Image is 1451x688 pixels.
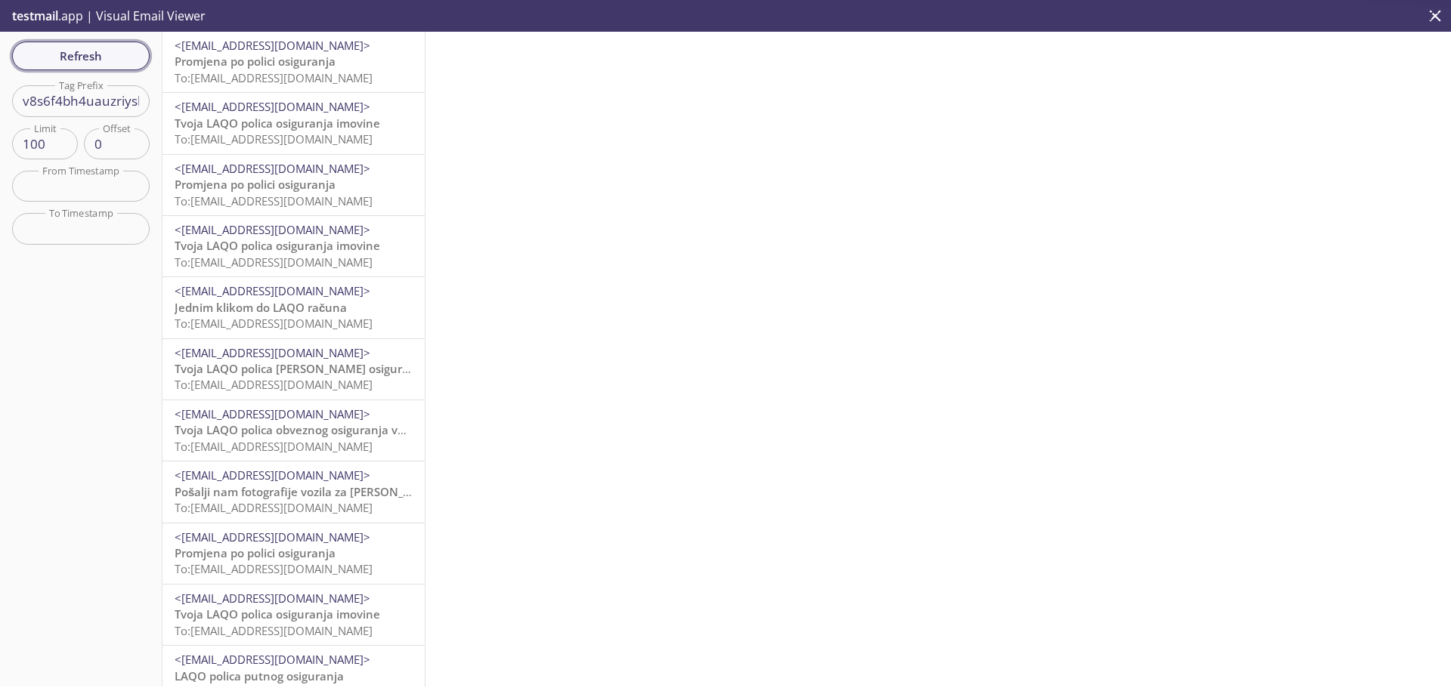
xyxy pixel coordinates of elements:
[162,523,425,584] div: <[EMAIL_ADDRESS][DOMAIN_NAME]>Promjena po polici osiguranjaTo:[EMAIL_ADDRESS][DOMAIN_NAME]
[175,193,373,208] span: To: [EMAIL_ADDRESS][DOMAIN_NAME]
[175,545,336,560] span: Promjena po polici osiguranja
[175,422,422,437] span: Tvoja LAQO polica obveznog osiguranja vozila
[162,461,425,522] div: <[EMAIL_ADDRESS][DOMAIN_NAME]>Pošalji nam fotografije vozila za [PERSON_NAME] osiguranjeTo:[EMAIL...
[24,46,138,66] span: Refresh
[162,155,425,215] div: <[EMAIL_ADDRESS][DOMAIN_NAME]>Promjena po polici osiguranjaTo:[EMAIL_ADDRESS][DOMAIN_NAME]
[175,116,380,131] span: Tvoja LAQO polica osiguranja imovine
[175,316,373,331] span: To: [EMAIL_ADDRESS][DOMAIN_NAME]
[175,222,370,237] span: <[EMAIL_ADDRESS][DOMAIN_NAME]>
[162,32,425,92] div: <[EMAIL_ADDRESS][DOMAIN_NAME]>Promjena po polici osiguranjaTo:[EMAIL_ADDRESS][DOMAIN_NAME]
[12,8,58,24] span: testmail
[175,70,373,85] span: To: [EMAIL_ADDRESS][DOMAIN_NAME]
[175,484,500,499] span: Pošalji nam fotografije vozila za [PERSON_NAME] osiguranje
[175,652,370,667] span: <[EMAIL_ADDRESS][DOMAIN_NAME]>
[175,238,380,253] span: Tvoja LAQO polica osiguranja imovine
[162,216,425,276] div: <[EMAIL_ADDRESS][DOMAIN_NAME]>Tvoja LAQO polica osiguranja imovineTo:[EMAIL_ADDRESS][DOMAIN_NAME]
[162,400,425,461] div: <[EMAIL_ADDRESS][DOMAIN_NAME]>Tvoja LAQO polica obveznog osiguranja vozilaTo:[EMAIL_ADDRESS][DOMA...
[175,467,370,483] span: <[EMAIL_ADDRESS][DOMAIN_NAME]>
[175,529,370,545] span: <[EMAIL_ADDRESS][DOMAIN_NAME]>
[175,591,370,606] span: <[EMAIL_ADDRESS][DOMAIN_NAME]>
[162,277,425,338] div: <[EMAIL_ADDRESS][DOMAIN_NAME]>Jednim klikom do LAQO računaTo:[EMAIL_ADDRESS][DOMAIN_NAME]
[162,585,425,645] div: <[EMAIL_ADDRESS][DOMAIN_NAME]>Tvoja LAQO polica osiguranja imovineTo:[EMAIL_ADDRESS][DOMAIN_NAME]
[175,54,336,69] span: Promjena po polici osiguranja
[175,177,336,192] span: Promjena po polici osiguranja
[175,345,370,360] span: <[EMAIL_ADDRESS][DOMAIN_NAME]>
[175,606,380,622] span: Tvoja LAQO polica osiguranja imovine
[175,99,370,114] span: <[EMAIL_ADDRESS][DOMAIN_NAME]>
[175,377,373,392] span: To: [EMAIL_ADDRESS][DOMAIN_NAME]
[175,131,373,147] span: To: [EMAIL_ADDRESS][DOMAIN_NAME]
[175,561,373,576] span: To: [EMAIL_ADDRESS][DOMAIN_NAME]
[175,623,373,638] span: To: [EMAIL_ADDRESS][DOMAIN_NAME]
[175,161,370,176] span: <[EMAIL_ADDRESS][DOMAIN_NAME]>
[12,42,150,70] button: Refresh
[175,668,344,683] span: LAQO polica putnog osiguranja
[175,439,373,454] span: To: [EMAIL_ADDRESS][DOMAIN_NAME]
[175,361,460,376] span: Tvoja LAQO polica [PERSON_NAME] osiguranja vozila
[162,339,425,400] div: <[EMAIL_ADDRESS][DOMAIN_NAME]>Tvoja LAQO polica [PERSON_NAME] osiguranja vozilaTo:[EMAIL_ADDRESS]...
[175,283,370,298] span: <[EMAIL_ADDRESS][DOMAIN_NAME]>
[162,93,425,153] div: <[EMAIL_ADDRESS][DOMAIN_NAME]>Tvoja LAQO polica osiguranja imovineTo:[EMAIL_ADDRESS][DOMAIN_NAME]
[175,500,373,515] span: To: [EMAIL_ADDRESS][DOMAIN_NAME]
[175,255,373,270] span: To: [EMAIL_ADDRESS][DOMAIN_NAME]
[175,38,370,53] span: <[EMAIL_ADDRESS][DOMAIN_NAME]>
[175,300,347,315] span: Jednim klikom do LAQO računa
[175,406,370,421] span: <[EMAIL_ADDRESS][DOMAIN_NAME]>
